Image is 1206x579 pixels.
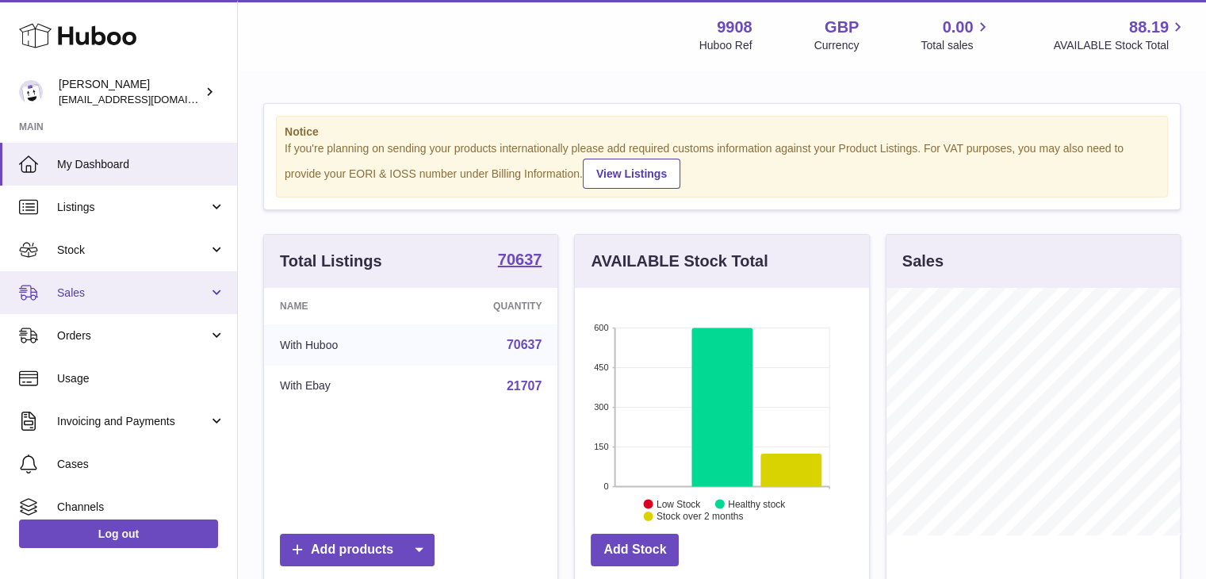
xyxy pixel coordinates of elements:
span: Invoicing and Payments [57,414,209,429]
a: 70637 [507,338,542,351]
div: Huboo Ref [699,38,752,53]
strong: 9908 [717,17,752,38]
span: 0.00 [943,17,974,38]
strong: GBP [825,17,859,38]
span: Channels [57,500,225,515]
a: Log out [19,520,218,548]
span: Listings [57,200,209,215]
a: 21707 [507,379,542,393]
td: With Huboo [264,324,419,366]
img: tbcollectables@hotmail.co.uk [19,80,43,104]
text: 300 [594,402,608,412]
text: 0 [604,481,609,491]
span: Usage [57,371,225,386]
td: With Ebay [264,366,419,407]
h3: AVAILABLE Stock Total [591,251,768,272]
a: 0.00 Total sales [921,17,991,53]
span: Stock [57,243,209,258]
text: 600 [594,323,608,332]
span: Orders [57,328,209,343]
text: Low Stock [657,498,701,509]
span: Total sales [921,38,991,53]
a: 70637 [498,251,542,270]
a: View Listings [583,159,680,189]
text: 150 [594,442,608,451]
strong: Notice [285,125,1159,140]
span: 88.19 [1129,17,1169,38]
th: Quantity [419,288,557,324]
a: Add products [280,534,435,566]
text: Stock over 2 months [657,511,743,522]
th: Name [264,288,419,324]
div: If you're planning on sending your products internationally please add required customs informati... [285,141,1159,189]
span: AVAILABLE Stock Total [1053,38,1187,53]
div: Currency [814,38,860,53]
text: Healthy stock [728,498,786,509]
div: [PERSON_NAME] [59,77,201,107]
a: 88.19 AVAILABLE Stock Total [1053,17,1187,53]
span: Cases [57,457,225,472]
span: My Dashboard [57,157,225,172]
h3: Total Listings [280,251,382,272]
text: 450 [594,362,608,372]
strong: 70637 [498,251,542,267]
span: [EMAIL_ADDRESS][DOMAIN_NAME] [59,93,233,105]
h3: Sales [902,251,944,272]
a: Add Stock [591,534,679,566]
span: Sales [57,286,209,301]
